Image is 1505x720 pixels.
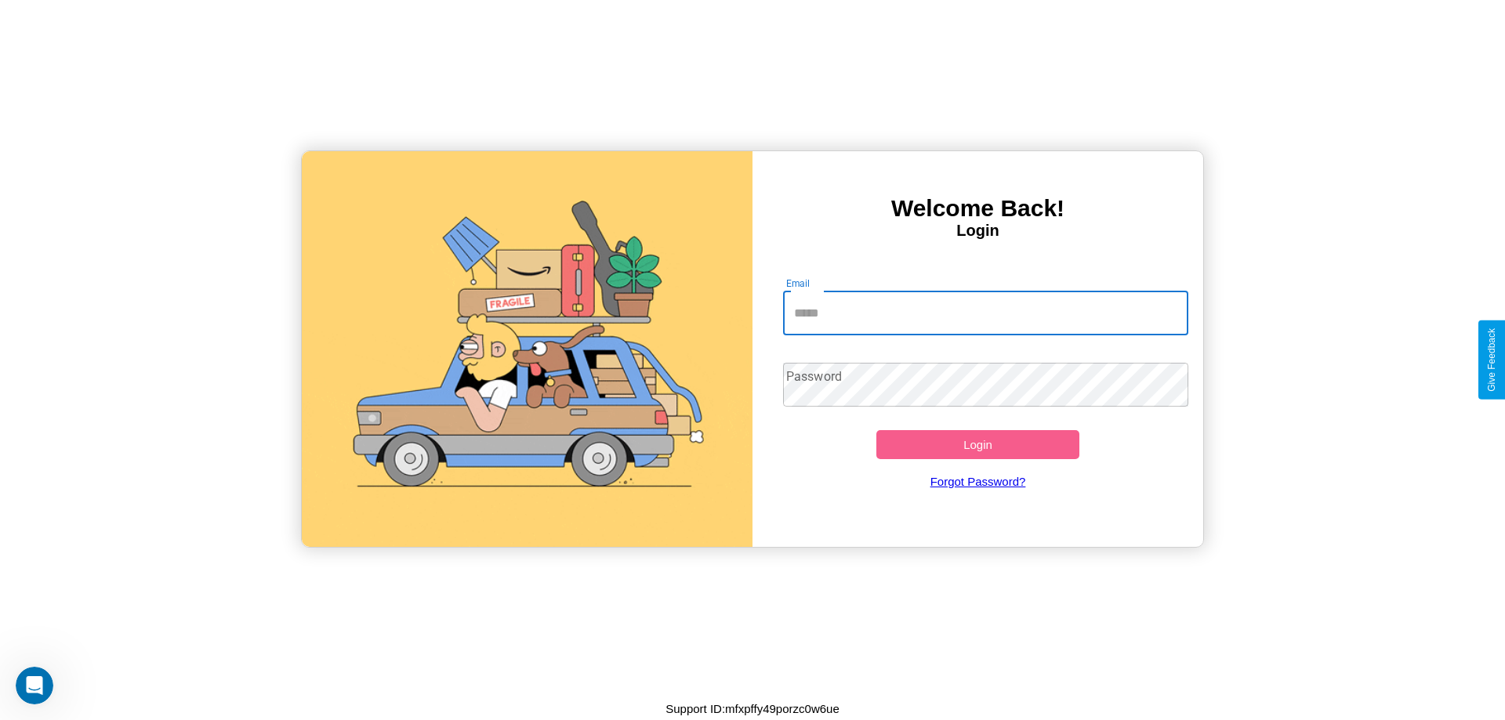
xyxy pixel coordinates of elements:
[16,667,53,704] iframe: Intercom live chat
[1486,328,1497,392] div: Give Feedback
[302,151,752,547] img: gif
[752,222,1203,240] h4: Login
[665,698,840,719] p: Support ID: mfxpffy49porzc0w6ue
[876,430,1079,459] button: Login
[786,277,811,290] label: Email
[752,195,1203,222] h3: Welcome Back!
[775,459,1181,504] a: Forgot Password?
